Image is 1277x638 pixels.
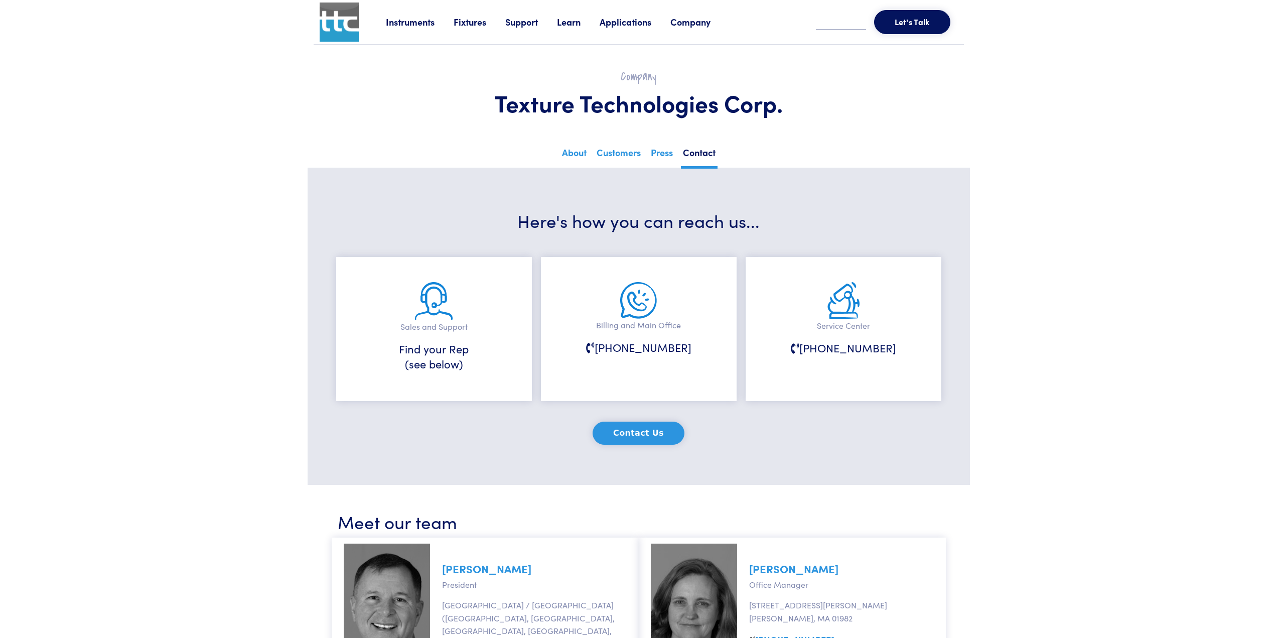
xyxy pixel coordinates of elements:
a: Company [670,16,730,28]
img: service.png [827,282,860,319]
button: Contact Us [593,422,684,445]
h6: [PHONE_NUMBER] [771,340,916,356]
p: Office Manager [749,578,934,591]
a: Customers [595,144,643,166]
a: About [560,144,589,166]
img: sales-and-support.png [415,282,453,320]
p: [STREET_ADDRESS][PERSON_NAME] [PERSON_NAME], MA 01982 [749,599,934,624]
a: [PERSON_NAME] [749,561,838,576]
a: Fixtures [454,16,505,28]
a: [PERSON_NAME] [442,561,531,576]
img: main-office.png [620,282,657,319]
h6: [PHONE_NUMBER] [566,340,712,355]
h3: Here's how you can reach us... [338,208,940,232]
p: Sales and Support [361,320,507,333]
a: Applications [600,16,670,28]
h3: Meet our team [338,509,940,534]
p: Service Center [771,319,916,332]
a: Press [649,144,675,166]
a: Instruments [386,16,454,28]
p: President [442,578,627,591]
a: Support [505,16,557,28]
p: Billing and Main Office [566,319,712,332]
button: Let's Talk [874,10,950,34]
img: ttc_logo_1x1_v1.0.png [320,3,359,42]
a: Contact [681,144,718,169]
a: Learn [557,16,600,28]
h6: Find your Rep (see below) [361,341,507,372]
h2: Company [338,69,940,84]
h1: Texture Technologies Corp. [338,88,940,117]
